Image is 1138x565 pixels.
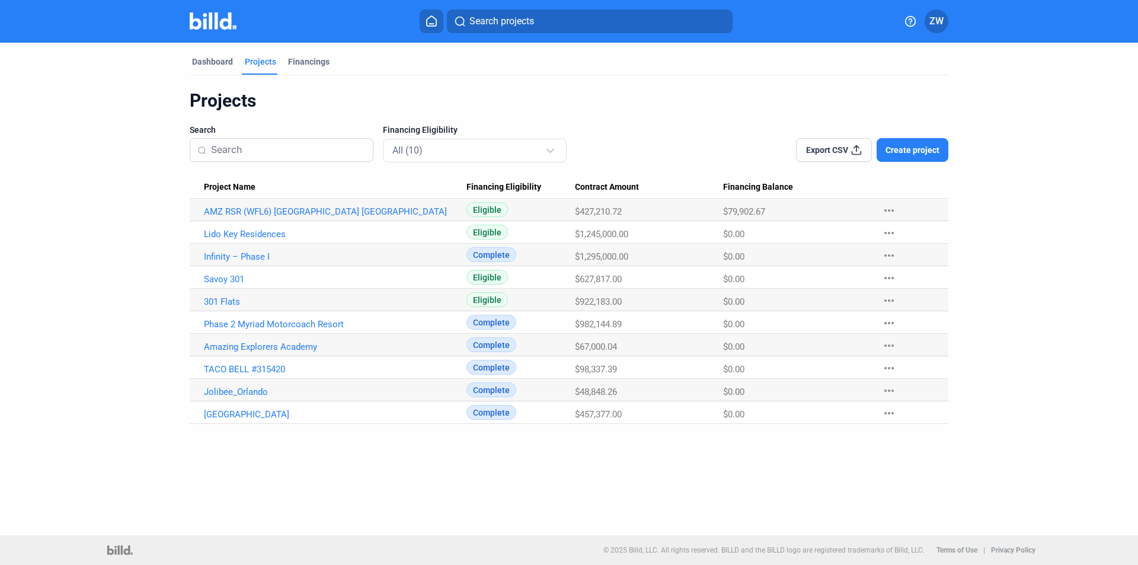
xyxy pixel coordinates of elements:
[204,387,466,397] a: Jolibee_Orlando
[204,206,466,217] a: AMZ RSR (WFL6) [GEOGRAPHIC_DATA] [GEOGRAPHIC_DATA]
[575,387,617,397] span: $48,848.26
[466,225,508,240] span: Eligible
[392,145,423,156] mat-select-trigger: All (10)
[886,144,939,156] span: Create project
[190,12,236,30] img: Billd Company Logo
[466,270,508,285] span: Eligible
[723,182,793,193] span: Financing Balance
[575,364,617,375] span: $98,337.39
[723,206,765,217] span: $79,902.67
[575,229,628,240] span: $1,245,000.00
[466,292,508,307] span: Eligible
[447,9,733,33] button: Search projects
[466,202,508,217] span: Eligible
[882,203,896,218] mat-icon: more_horiz
[204,341,466,352] a: Amazing Explorers Academy
[603,546,925,554] p: © 2025 Billd, LLC. All rights reserved. BILLD and the BILLD logo are registered trademarks of Bil...
[882,339,896,353] mat-icon: more_horiz
[192,56,233,68] div: Dashboard
[288,56,330,68] div: Financings
[882,271,896,285] mat-icon: more_horiz
[204,319,466,330] a: Phase 2 Myriad Motorcoach Resort
[107,545,133,555] img: logo
[806,144,848,156] span: Export CSV
[245,56,276,68] div: Projects
[723,341,744,352] span: $0.00
[575,341,617,352] span: $67,000.04
[204,409,466,420] a: [GEOGRAPHIC_DATA]
[723,387,744,397] span: $0.00
[204,182,466,193] div: Project Name
[882,248,896,263] mat-icon: more_horiz
[466,315,516,330] span: Complete
[882,293,896,308] mat-icon: more_horiz
[204,274,466,285] a: Savoy 301
[723,274,744,285] span: $0.00
[575,206,622,217] span: $427,210.72
[723,319,744,330] span: $0.00
[383,124,458,136] span: Financing Eligibility
[991,546,1035,554] b: Privacy Policy
[723,409,744,420] span: $0.00
[882,361,896,375] mat-icon: more_horiz
[466,360,516,375] span: Complete
[466,182,576,193] div: Financing Eligibility
[936,546,977,554] b: Terms of Use
[204,251,466,262] a: Infinity – Phase I
[882,316,896,330] mat-icon: more_horiz
[723,364,744,375] span: $0.00
[575,182,723,193] div: Contract Amount
[929,14,944,28] span: ZW
[723,296,744,307] span: $0.00
[575,319,622,330] span: $982,144.89
[469,14,534,28] span: Search projects
[925,9,948,33] button: ZW
[882,406,896,420] mat-icon: more_horiz
[466,247,516,262] span: Complete
[983,546,985,554] p: |
[204,229,466,240] a: Lido Key Residences
[204,182,255,193] span: Project Name
[723,229,744,240] span: $0.00
[882,384,896,398] mat-icon: more_horiz
[466,405,516,420] span: Complete
[575,409,622,420] span: $457,377.00
[466,337,516,352] span: Complete
[190,124,216,136] span: Search
[204,364,466,375] a: TACO BELL #315420
[190,90,948,112] div: Projects
[723,251,744,262] span: $0.00
[466,182,541,193] span: Financing Eligibility
[575,251,628,262] span: $1,295,000.00
[882,226,896,240] mat-icon: more_horiz
[575,274,622,285] span: $627,817.00
[204,296,466,307] a: 301 Flats
[466,382,516,397] span: Complete
[575,182,639,193] span: Contract Amount
[211,138,366,162] input: Search
[723,182,870,193] div: Financing Balance
[877,138,948,162] button: Create project
[575,296,622,307] span: $922,183.00
[796,138,872,162] button: Export CSV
